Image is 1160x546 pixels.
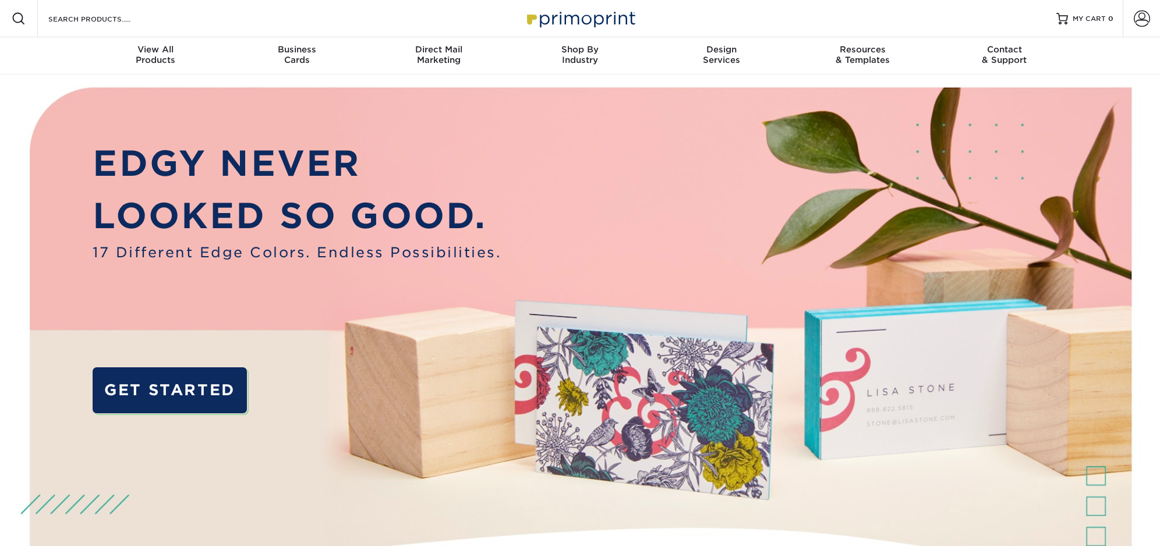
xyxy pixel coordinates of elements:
div: Industry [510,44,651,65]
a: Resources& Templates [792,37,933,75]
span: MY CART [1073,14,1106,24]
span: Direct Mail [368,44,510,55]
p: EDGY NEVER [93,137,501,190]
span: View All [85,44,227,55]
span: Resources [792,44,933,55]
a: BusinessCards [227,37,368,75]
div: & Support [933,44,1075,65]
a: Shop ByIndustry [510,37,651,75]
a: GET STARTED [93,367,246,413]
div: Services [650,44,792,65]
span: Business [227,44,368,55]
div: Cards [227,44,368,65]
input: SEARCH PRODUCTS..... [47,12,161,26]
span: 0 [1108,15,1113,23]
a: DesignServices [650,37,792,75]
img: Primoprint [522,6,638,31]
div: & Templates [792,44,933,65]
p: LOOKED SO GOOD. [93,190,501,242]
span: Contact [933,44,1075,55]
span: Design [650,44,792,55]
a: Contact& Support [933,37,1075,75]
span: 17 Different Edge Colors. Endless Possibilities. [93,242,501,263]
div: Marketing [368,44,510,65]
a: View AllProducts [85,37,227,75]
a: Direct MailMarketing [368,37,510,75]
div: Products [85,44,227,65]
span: Shop By [510,44,651,55]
